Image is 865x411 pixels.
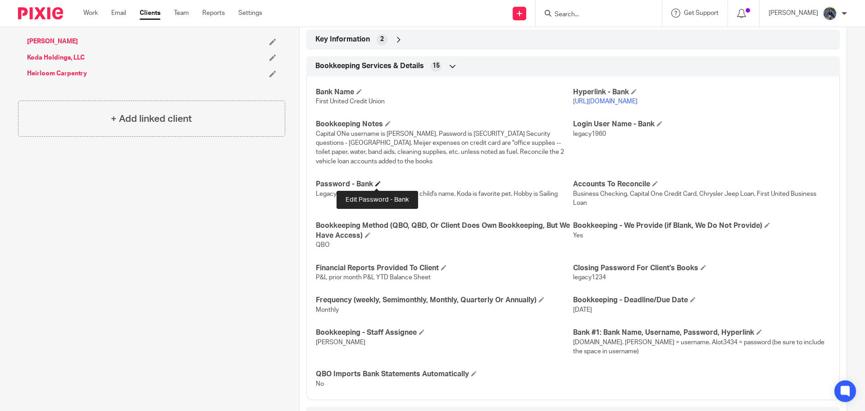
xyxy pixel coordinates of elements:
h4: Financial Reports Provided To Client [316,263,573,273]
h4: Bookkeeping Method (QBO, QBD, Or Client Does Own Bookkeeping, But We Have Access) [316,221,573,240]
h4: Frequency (weekly, Semimonthly, Monthly, Quarterly Or Annually) [316,296,573,305]
span: P&L prior month P&L YTD Balance Sheet [316,274,431,281]
a: Clients [140,9,160,18]
p: [PERSON_NAME] [769,9,818,18]
span: legacy1960 [573,131,606,137]
h4: + Add linked client [111,112,192,126]
h4: Bookkeeping - We Provide (if Blank, We Do Not Provide) [573,221,830,231]
h4: Login User Name - Bank [573,120,830,129]
h4: Bookkeeping - Staff Assignee [316,328,573,337]
span: Yes [573,232,583,239]
span: Bookkeeping Services & Details [315,61,424,71]
span: No [316,381,324,387]
span: Key Information [315,35,370,44]
span: [PERSON_NAME] [316,339,365,346]
span: Monthly [316,307,339,313]
h4: Bank #1: Bank Name, Username, Password, Hyperlink [573,328,830,337]
a: Work [83,9,98,18]
h4: Bookkeeping Notes [316,120,573,129]
span: 2 [380,35,384,44]
a: Heirloom Carpentry [27,69,87,78]
h4: Bookkeeping - Deadline/Due Date [573,296,830,305]
img: 20210918_184149%20(2).jpg [823,6,837,21]
h4: Bank Name [316,88,573,97]
h4: Accounts To Reconcile [573,180,830,189]
span: legacy1234 [573,274,606,281]
a: Team [174,9,189,18]
a: [URL][DOMAIN_NAME] [573,98,637,105]
span: First United Credit Union [316,98,385,105]
input: Search [554,11,635,19]
span: Business Checking, Capital One Credit Card, Chrysler Jeep Loan, First United Business Loan [573,191,816,206]
span: [DATE] [573,307,592,313]
h4: Closing Password For Client's Books [573,263,830,273]
span: 15 [432,61,440,70]
img: Pixie [18,7,63,19]
h4: Hyperlink - Bank [573,88,830,97]
span: [DOMAIN_NAME]. [PERSON_NAME] = username. Alot3434 = password (be sure to include the space in use... [573,339,824,355]
span: QBO [316,242,330,248]
a: Email [111,9,126,18]
h4: Password - Bank [316,180,573,189]
a: [PERSON_NAME] [27,37,78,46]
a: Reports [202,9,225,18]
span: Legacy2025! -- Danafish is youngest child's name. Koda is favorite pet. Hobby is Sailing [316,191,558,197]
h4: QBO Imports Bank Statements Automatically [316,369,573,379]
a: Settings [238,9,262,18]
span: Get Support [684,10,719,16]
span: Capital ONe username is [PERSON_NAME]. Password is [SECURITY_DATA] Security questions - [GEOGRAPH... [316,131,564,165]
a: Koda Holdings, LLC [27,53,85,62]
